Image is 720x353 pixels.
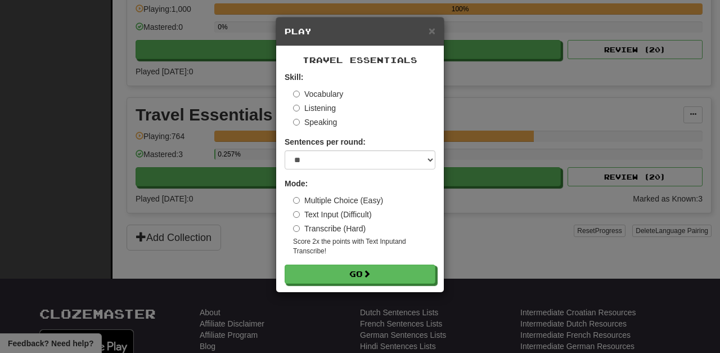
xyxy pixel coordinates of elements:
span: × [429,24,435,37]
label: Listening [293,102,336,114]
strong: Mode: [285,179,308,188]
input: Multiple Choice (Easy) [293,197,300,204]
h5: Play [285,26,435,37]
input: Listening [293,105,300,111]
input: Transcribe (Hard) [293,225,300,232]
input: Speaking [293,119,300,126]
label: Multiple Choice (Easy) [293,195,383,206]
strong: Skill: [285,73,303,82]
small: Score 2x the points with Text Input and Transcribe ! [293,237,435,256]
label: Sentences per round: [285,136,366,148]
label: Text Input (Difficult) [293,209,372,220]
input: Vocabulary [293,91,300,97]
label: Vocabulary [293,88,343,100]
label: Speaking [293,117,337,128]
label: Transcribe (Hard) [293,223,366,234]
span: Travel Essentials [303,55,417,65]
button: Go [285,265,435,284]
button: Close [429,25,435,37]
input: Text Input (Difficult) [293,211,300,218]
